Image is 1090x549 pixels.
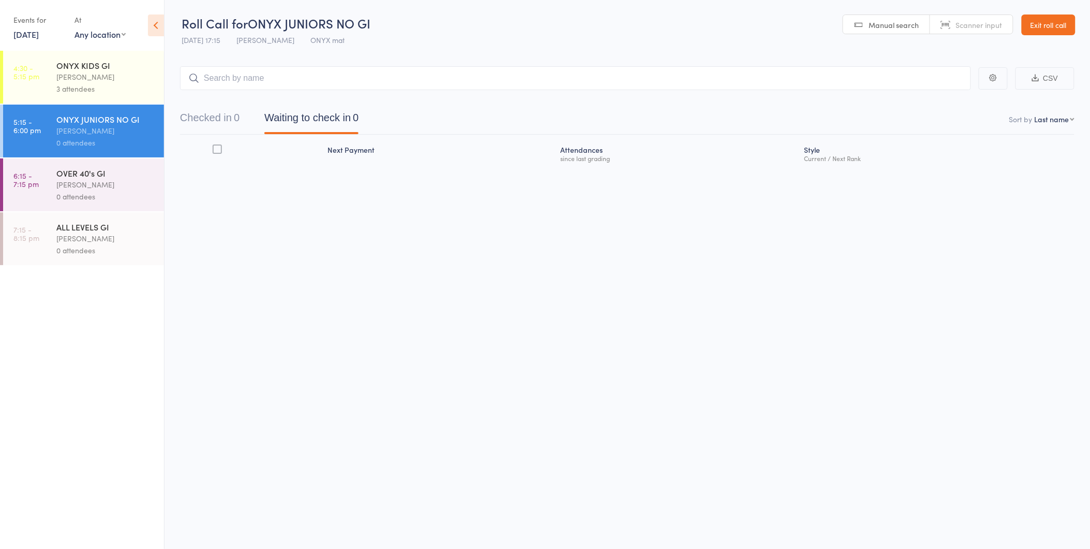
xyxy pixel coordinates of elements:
a: 6:15 -7:15 pmOVER 40's GI[PERSON_NAME]0 attendees [3,158,164,211]
label: Sort by [1009,114,1033,124]
div: Last name [1035,114,1069,124]
span: Scanner input [956,20,1003,30]
input: Search by name [180,66,971,90]
div: since last grading [561,155,796,162]
span: Roll Call for [182,15,248,32]
span: [PERSON_NAME] [236,35,294,45]
div: ALL LEVELS GI [56,221,155,233]
div: ONYX KIDS GI [56,60,155,71]
span: [DATE] 17:15 [182,35,220,45]
div: Any location [74,28,126,40]
div: 0 attendees [56,137,155,149]
time: 7:15 - 8:15 pm [13,225,39,242]
time: 6:15 - 7:15 pm [13,171,39,188]
div: [PERSON_NAME] [56,233,155,244]
div: [PERSON_NAME] [56,179,155,191]
div: Atten­dances [557,139,800,167]
div: 0 [234,112,240,123]
a: [DATE] [13,28,39,40]
button: Waiting to check in0 [264,107,359,134]
span: ONYX JUNIORS NO GI [248,15,370,32]
div: ONYX JUNIORS NO GI [56,113,155,125]
div: [PERSON_NAME] [56,125,155,137]
div: [PERSON_NAME] [56,71,155,83]
time: 4:30 - 5:15 pm [13,64,39,80]
span: Manual search [869,20,919,30]
button: CSV [1016,67,1074,90]
a: Exit roll call [1022,15,1076,35]
a: 5:15 -6:00 pmONYX JUNIORS NO GI[PERSON_NAME]0 attendees [3,105,164,157]
div: 0 [353,112,359,123]
div: Events for [13,11,64,28]
div: 0 attendees [56,244,155,256]
time: 5:15 - 6:00 pm [13,118,41,134]
div: Style [800,139,1074,167]
div: 0 attendees [56,191,155,203]
div: At [74,11,126,28]
div: OVER 40's GI [56,167,155,179]
div: 3 attendees [56,83,155,95]
a: 4:30 -5:15 pmONYX KIDS GI[PERSON_NAME]3 attendees [3,51,164,104]
div: Current / Next Rank [804,155,1070,162]
div: Next Payment [324,139,557,167]
span: ONYX mat [310,35,345,45]
a: 7:15 -8:15 pmALL LEVELS GI[PERSON_NAME]0 attendees [3,212,164,265]
button: Checked in0 [180,107,240,134]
